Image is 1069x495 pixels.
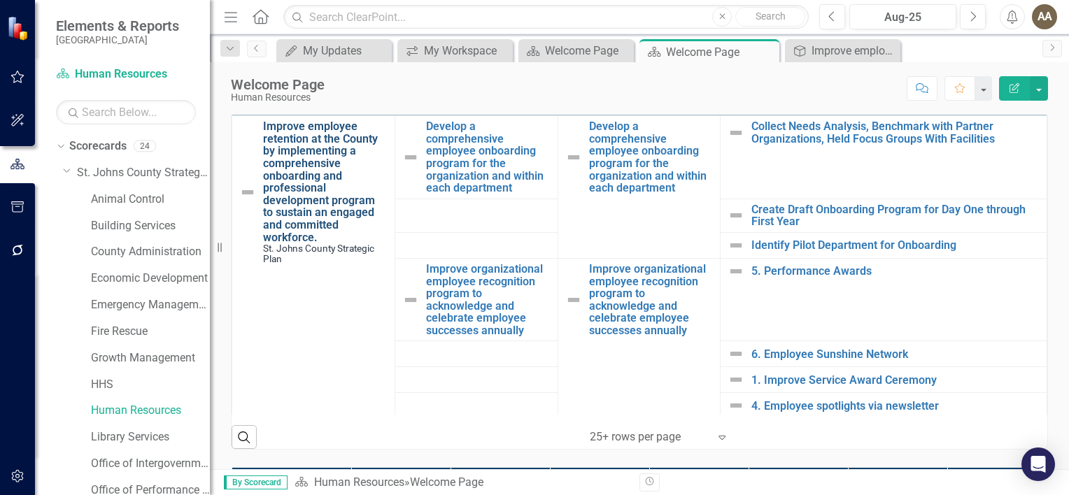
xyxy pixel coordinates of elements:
div: Improve employee retention at the County by implementing a comprehensive onboarding and professio... [812,42,897,59]
td: Double-Click to Edit Right Click for Context Menu [721,341,1047,367]
div: Welcome Page [231,77,325,92]
img: Not Defined [239,184,256,201]
a: Animal Control [91,192,210,208]
div: Open Intercom Messenger [1021,447,1055,481]
td: Double-Click to Edit Right Click for Context Menu [395,116,558,199]
button: AA [1032,4,1057,29]
a: Human Resources [56,66,196,82]
div: My Workspace [424,42,509,59]
img: Not Defined [728,345,744,362]
td: Double-Click to Edit Right Click for Context Menu [721,258,1047,341]
a: Emergency Management [91,297,210,313]
small: [GEOGRAPHIC_DATA] [56,34,179,45]
div: 24 [134,141,156,152]
a: Human Resources [314,475,404,489]
a: Scorecards [69,138,127,155]
td: Double-Click to Edit Right Click for Context Menu [558,258,721,471]
span: Elements & Reports [56,17,179,34]
img: Not Defined [728,371,744,388]
td: Double-Click to Edit Right Click for Context Menu [721,393,1047,419]
td: Double-Click to Edit Right Click for Context Menu [395,258,558,341]
a: Improve employee retention at the County by implementing a comprehensive onboarding and professio... [263,120,388,243]
a: Identify Pilot Department for Onboarding [751,239,1040,252]
div: Human Resources [231,92,325,103]
a: HHS [91,377,210,393]
td: Double-Click to Edit Right Click for Context Menu [721,199,1047,232]
img: Not Defined [728,207,744,224]
a: My Workspace [401,42,509,59]
td: Double-Click to Edit Right Click for Context Menu [721,232,1047,258]
td: Double-Click to Edit Right Click for Context Menu [558,116,721,259]
div: Aug-25 [854,9,951,26]
div: Welcome Page [666,43,776,61]
a: Develop a comprehensive employee onboarding program for the organization and within each department [589,120,714,194]
a: Office of Intergovernmental Affairs [91,456,210,472]
div: My Updates [303,42,388,59]
a: Growth Management [91,350,210,366]
a: Economic Development [91,271,210,287]
a: 5. Performance Awards [751,265,1040,278]
button: Aug-25 [849,4,956,29]
a: Fire Rescue [91,324,210,340]
a: St. Johns County Strategic Plan [77,165,210,181]
div: » [295,475,629,491]
input: Search Below... [56,100,196,124]
a: Collect Needs Analysis, Benchmark with Partner Organizations, Held Focus Groups With Facilities [751,120,1040,145]
a: Welcome Page [522,42,630,59]
a: Improve employee retention at the County by implementing a comprehensive onboarding and professio... [788,42,897,59]
button: Search [735,7,805,27]
a: 1. Improve Service Award Ceremony [751,374,1040,387]
td: Double-Click to Edit Right Click for Context Menu [721,367,1047,393]
img: Not Defined [565,292,582,308]
a: My Updates [280,42,388,59]
span: By Scorecard [224,475,288,489]
img: Not Defined [402,292,419,308]
a: Develop a comprehensive employee onboarding program for the organization and within each department [426,120,551,194]
a: County Administration [91,244,210,260]
img: Not Defined [728,397,744,414]
a: Library Services [91,429,210,445]
a: 4. Employee spotlights via newsletter [751,400,1040,412]
a: Human Resources [91,403,210,419]
a: 6. Employee Sunshine Network [751,348,1040,361]
td: Double-Click to Edit Right Click for Context Menu [721,116,1047,199]
span: St. Johns County Strategic Plan [263,243,374,264]
a: Create Draft Onboarding Program for Day One through First Year [751,203,1040,228]
img: Not Defined [728,263,744,280]
img: Not Defined [728,237,744,254]
a: Improve organizational employee recognition program to acknowledge and celebrate employee success... [589,263,714,337]
input: Search ClearPoint... [283,5,809,29]
span: Search [756,10,786,22]
img: Not Defined [728,124,744,141]
div: Welcome Page [545,42,630,59]
div: Welcome Page [410,475,483,489]
a: Improve organizational employee recognition program to acknowledge and celebrate employee success... [426,263,551,337]
img: Not Defined [402,149,419,166]
img: Not Defined [565,149,582,166]
a: Building Services [91,218,210,234]
img: ClearPoint Strategy [6,15,31,41]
